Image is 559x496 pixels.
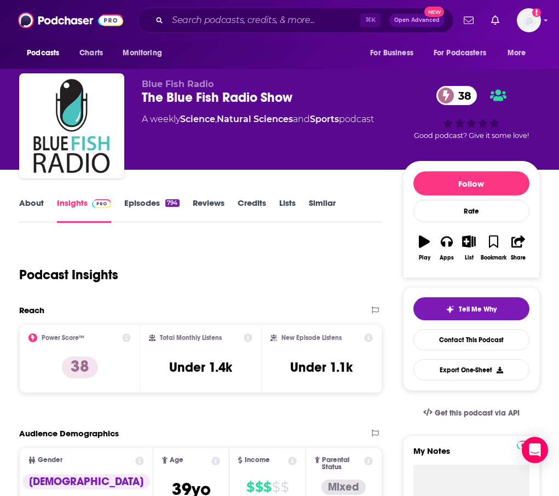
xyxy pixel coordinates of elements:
[169,359,232,376] h3: Under 1.4k
[436,228,458,268] button: Apps
[290,359,353,376] h3: Under 1.1k
[281,478,289,496] span: $
[79,45,103,61] span: Charts
[413,297,529,320] button: tell me why sparkleTell Me Why
[459,305,497,314] span: Tell Me Why
[62,356,98,378] p: 38
[281,334,342,342] h2: New Episode Listens
[123,45,162,61] span: Monitoring
[293,114,310,124] span: and
[414,400,528,426] a: Get this podcast via API
[19,198,44,223] a: About
[413,171,529,195] button: Follow
[360,13,381,27] span: ⌘ K
[193,198,224,223] a: Reviews
[419,255,430,261] div: Play
[42,334,84,342] h2: Power Score™
[440,255,454,261] div: Apps
[238,198,266,223] a: Credits
[245,457,270,464] span: Income
[447,86,477,105] span: 38
[309,198,336,223] a: Similar
[508,45,526,61] span: More
[436,86,477,105] a: 38
[263,478,271,496] span: $
[487,11,504,30] a: Show notifications dropdown
[413,446,529,465] label: My Notes
[217,114,293,124] a: Natural Sciences
[465,255,474,261] div: List
[215,114,217,124] span: ,
[168,11,360,29] input: Search podcasts, credits, & more...
[500,43,540,64] button: open menu
[160,334,222,342] h2: Total Monthly Listens
[394,18,440,23] span: Open Advanced
[115,43,176,64] button: open menu
[435,408,520,418] span: Get this podcast via API
[370,45,413,61] span: For Business
[446,305,454,314] img: tell me why sparkle
[522,437,548,463] div: Open Intercom Messenger
[507,228,529,268] button: Share
[246,478,254,496] span: $
[180,114,215,124] a: Science
[362,43,427,64] button: open menu
[389,14,445,27] button: Open AdvancedNew
[414,131,529,140] span: Good podcast? Give it some love!
[124,198,179,223] a: Episodes794
[322,457,362,471] span: Parental Status
[403,79,540,147] div: 38Good podcast? Give it some love!
[27,45,59,61] span: Podcasts
[19,43,73,64] button: open menu
[165,199,179,207] div: 794
[22,474,150,489] div: [DEMOGRAPHIC_DATA]
[142,79,214,89] span: Blue Fish Radio
[18,10,123,31] img: Podchaser - Follow, Share and Rate Podcasts
[517,8,541,32] img: User Profile
[434,45,486,61] span: For Podcasters
[19,305,44,315] h2: Reach
[480,228,507,268] button: Bookmark
[279,198,296,223] a: Lists
[427,43,502,64] button: open menu
[481,255,506,261] div: Bookmark
[517,439,536,449] a: Pro website
[21,76,122,176] img: The Blue Fish Radio Show
[310,114,339,124] a: Sports
[511,255,526,261] div: Share
[57,198,111,223] a: InsightsPodchaser Pro
[19,267,118,283] h1: Podcast Insights
[458,228,480,268] button: List
[413,228,436,268] button: Play
[517,441,536,449] img: Podchaser Pro
[459,11,478,30] a: Show notifications dropdown
[142,113,374,126] div: A weekly podcast
[255,478,263,496] span: $
[19,428,119,439] h2: Audience Demographics
[413,359,529,380] button: Export One-Sheet
[517,8,541,32] span: Logged in as shcarlos
[72,43,110,64] a: Charts
[137,8,454,33] div: Search podcasts, credits, & more...
[321,480,366,495] div: Mixed
[272,478,280,496] span: $
[532,8,541,17] svg: Add a profile image
[38,457,62,464] span: Gender
[413,329,529,350] a: Contact This Podcast
[517,8,541,32] button: Show profile menu
[170,457,183,464] span: Age
[424,7,444,17] span: New
[413,200,529,222] div: Rate
[92,199,111,208] img: Podchaser Pro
